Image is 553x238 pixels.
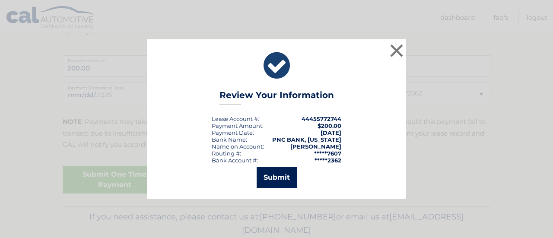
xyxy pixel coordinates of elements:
div: Routing #: [212,150,241,157]
div: Payment Amount: [212,122,264,129]
div: Name on Account: [212,143,264,150]
h3: Review Your Information [219,90,334,105]
div: Lease Account #: [212,115,259,122]
span: Payment Date [212,129,253,136]
button: Submit [257,167,297,188]
button: × [388,42,405,59]
div: Bank Name: [212,136,247,143]
strong: 44455772744 [302,115,341,122]
span: $200.00 [318,122,341,129]
div: : [212,129,254,136]
strong: [PERSON_NAME] [290,143,341,150]
div: Bank Account #: [212,157,258,164]
span: [DATE] [321,129,341,136]
strong: PNC BANK, [US_STATE] [272,136,341,143]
